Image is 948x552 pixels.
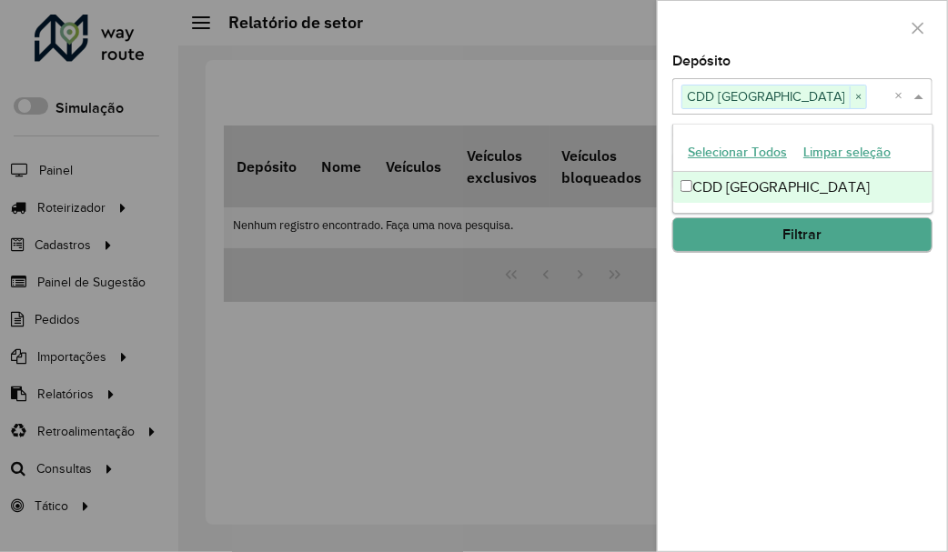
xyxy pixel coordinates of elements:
[682,85,850,107] span: CDD [GEOGRAPHIC_DATA]
[672,217,933,252] button: Filtrar
[680,138,795,166] button: Selecionar Todos
[894,85,910,107] span: Clear all
[672,50,731,72] label: Depósito
[672,124,933,214] ng-dropdown-panel: Options list
[673,172,932,203] div: CDD [GEOGRAPHIC_DATA]
[795,138,899,166] button: Limpar seleção
[850,86,866,108] span: ×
